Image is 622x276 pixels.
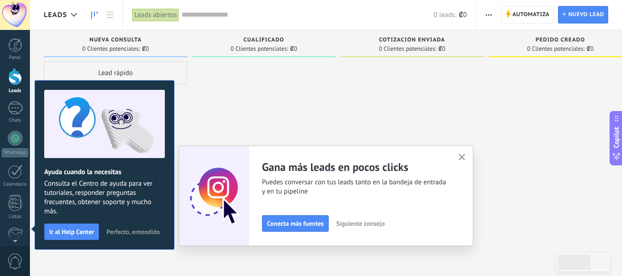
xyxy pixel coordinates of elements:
span: Ir al Help Center [49,229,94,235]
div: Chats [2,117,29,123]
a: Nuevo lead [558,6,608,23]
span: Cotización enviada [379,37,445,43]
div: Panel [2,55,29,61]
span: ₡0 [587,46,593,52]
span: Consulta el Centro de ayuda para ver tutoriales, responder preguntas frecuentes, obtener soporte ... [44,179,165,216]
span: ₡0 [438,46,445,52]
div: Cualificado [197,37,331,45]
span: Copilot [612,127,621,148]
div: Listas [2,214,29,220]
span: 0 leads: [434,11,456,19]
span: Siguiente consejo [336,220,384,227]
span: ₡0 [459,11,467,19]
h2: Gana más leads en pocos clicks [262,160,447,174]
span: ₡0 [290,46,297,52]
a: Lista [102,6,118,24]
span: 0 Clientes potenciales: [527,46,585,52]
div: Calendario [2,182,29,188]
span: Pedido creado [535,37,585,43]
button: Perfecto, entendido [102,225,164,239]
a: Leads [87,6,102,24]
span: 0 Clientes potenciales: [82,46,140,52]
span: Perfecto, entendido [106,229,160,235]
span: Puedes conversar con tus leads tanto en la bandeja de entrada y en tu pipeline [262,178,447,196]
span: Conecta más fuentes [267,220,324,227]
button: Conecta más fuentes [262,215,329,232]
button: Ir al Help Center [44,223,99,240]
span: 0 Clientes potenciales: [231,46,288,52]
span: Nuevo lead [568,6,604,23]
div: Cotización enviada [345,37,479,45]
span: Leads [44,11,67,19]
div: Lead rápido [44,61,187,84]
span: Nueva consulta [89,37,141,43]
button: Más [482,6,495,23]
div: Leads [2,88,29,94]
a: Automatiza [501,6,554,23]
span: Cualificado [244,37,285,43]
span: 0 Clientes potenciales: [379,46,436,52]
div: Nueva consulta [48,37,183,45]
button: Siguiente consejo [332,217,389,230]
div: Leads abiertos [132,8,179,22]
span: ₡0 [142,46,149,52]
h2: Ayuda cuando la necesitas [44,168,165,176]
span: Automatiza [512,6,550,23]
div: WhatsApp [2,148,28,157]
